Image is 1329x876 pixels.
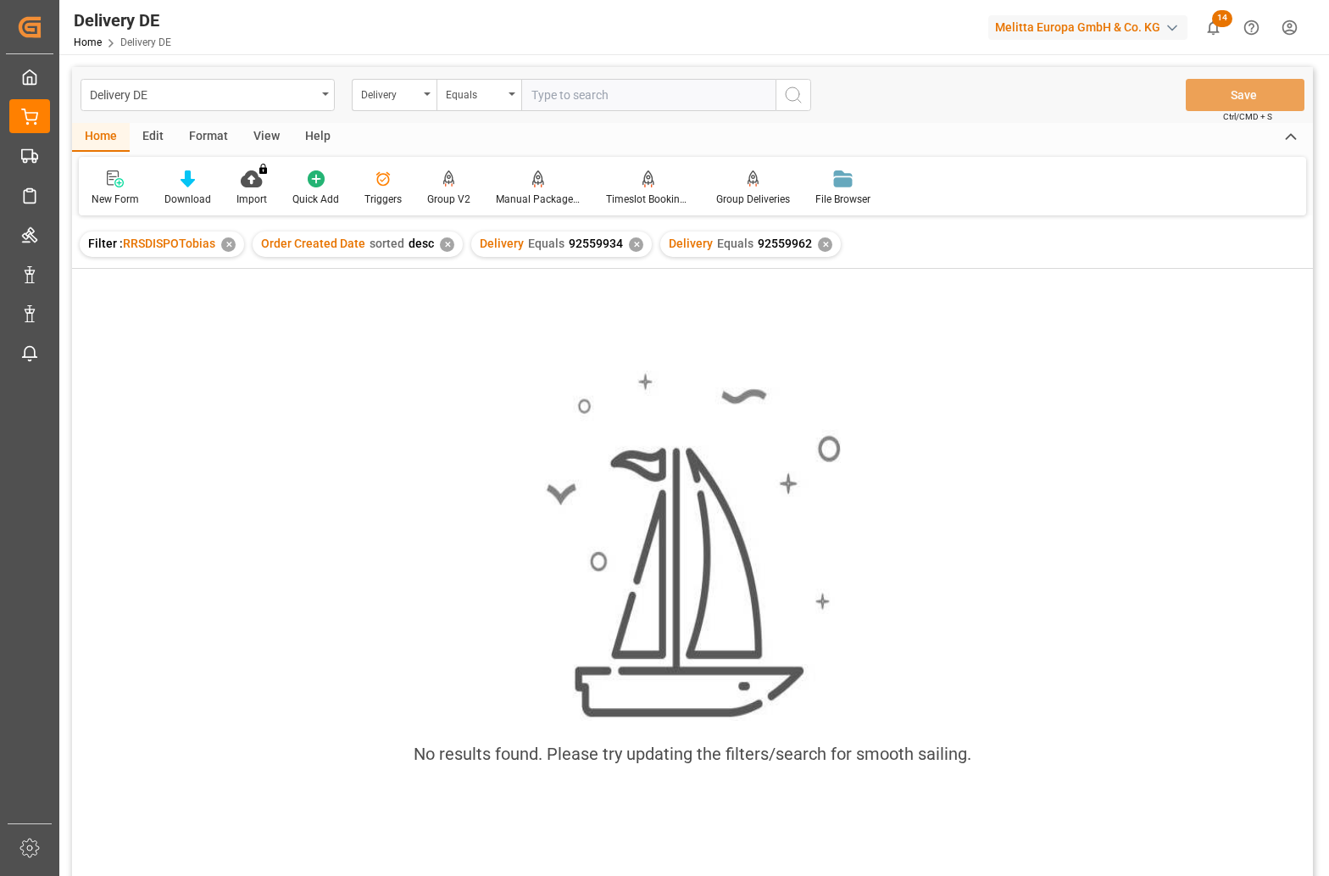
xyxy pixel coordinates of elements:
[480,237,524,250] span: Delivery
[1186,79,1304,111] button: Save
[361,83,419,103] div: Delivery
[292,192,339,207] div: Quick Add
[758,237,812,250] span: 92559962
[74,36,102,48] a: Home
[776,79,811,111] button: search button
[440,237,454,252] div: ✕
[292,123,343,152] div: Help
[988,11,1194,43] button: Melitta Europa GmbH & Co. KG
[261,237,365,250] span: Order Created Date
[164,192,211,207] div: Download
[629,237,643,252] div: ✕
[72,123,130,152] div: Home
[409,237,434,250] span: desc
[569,237,623,250] span: 92559934
[88,237,123,250] span: Filter :
[521,79,776,111] input: Type to search
[130,123,176,152] div: Edit
[221,237,236,252] div: ✕
[414,741,971,767] div: No results found. Please try updating the filters/search for smooth sailing.
[716,192,790,207] div: Group Deliveries
[176,123,241,152] div: Format
[92,192,139,207] div: New Form
[81,79,335,111] button: open menu
[717,237,753,250] span: Equals
[352,79,437,111] button: open menu
[544,371,841,721] img: smooth_sailing.jpeg
[1223,110,1272,123] span: Ctrl/CMD + S
[90,83,316,104] div: Delivery DE
[815,192,870,207] div: File Browser
[74,8,171,33] div: Delivery DE
[446,83,503,103] div: Equals
[427,192,470,207] div: Group V2
[241,123,292,152] div: View
[1212,10,1232,27] span: 14
[1232,8,1271,47] button: Help Center
[818,237,832,252] div: ✕
[606,192,691,207] div: Timeslot Booking Report
[364,192,402,207] div: Triggers
[496,192,581,207] div: Manual Package TypeDetermination
[123,237,215,250] span: RRSDISPOTobias
[1194,8,1232,47] button: show 14 new notifications
[437,79,521,111] button: open menu
[669,237,713,250] span: Delivery
[370,237,404,250] span: sorted
[528,237,564,250] span: Equals
[988,15,1187,40] div: Melitta Europa GmbH & Co. KG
